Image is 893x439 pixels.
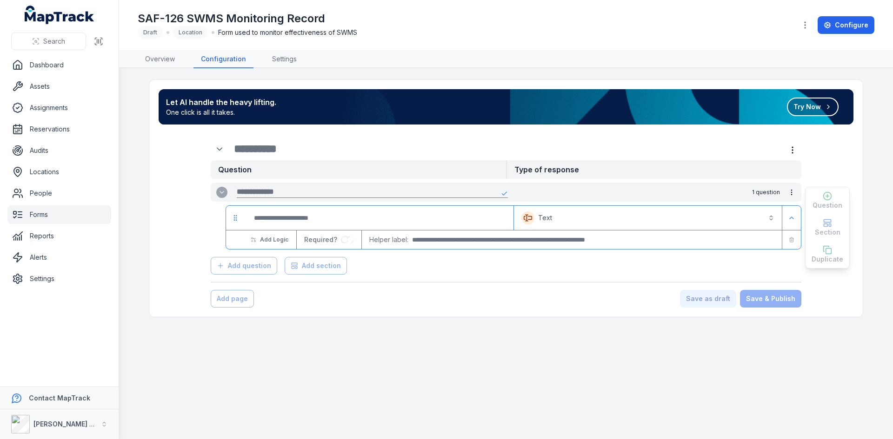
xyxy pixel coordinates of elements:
[787,98,839,116] button: Try Now
[33,420,110,428] strong: [PERSON_NAME] Group
[784,184,800,200] button: more-detail
[7,163,111,181] a: Locations
[138,11,357,26] h1: SAF-126 SWMS Monitoring Record
[211,140,228,158] button: Expand
[752,189,780,196] span: 1 question
[7,98,111,117] a: Assignments
[138,51,182,68] a: Overview
[173,26,208,39] div: Location
[265,51,304,68] a: Settings
[369,235,408,244] span: Helper label:
[7,141,111,160] a: Audits
[304,236,341,243] span: Required?
[232,214,239,222] svg: drag
[247,208,512,228] div: :r5e2:-form-item-label
[516,208,780,228] button: Text
[211,140,230,158] div: :r5dm:-form-item-label
[211,160,506,179] strong: Question
[7,227,111,245] a: Reports
[166,97,276,108] strong: Let AI handle the heavy lifting.
[193,51,253,68] a: Configuration
[11,33,86,50] button: Search
[138,26,163,39] div: Draft
[260,236,288,243] span: Add Logic
[784,210,799,225] button: Expand
[226,209,245,227] div: drag
[218,28,357,37] span: Form used to monitor effectiveness of SWMS
[7,77,111,96] a: Assets
[25,6,94,24] a: MapTrack
[7,248,111,267] a: Alerts
[818,16,874,34] a: Configure
[43,37,65,46] span: Search
[506,160,801,179] strong: Type of response
[7,205,111,224] a: Forms
[7,120,111,138] a: Reservations
[166,108,276,117] span: One click is all it takes.
[7,184,111,203] a: People
[341,236,354,243] input: :r5e7:-form-item-label
[7,269,111,288] a: Settings
[784,141,801,159] button: more-detail
[7,56,111,74] a: Dashboard
[245,232,294,248] button: Add Logic
[216,187,227,198] button: Expand
[29,394,90,402] strong: Contact MapTrack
